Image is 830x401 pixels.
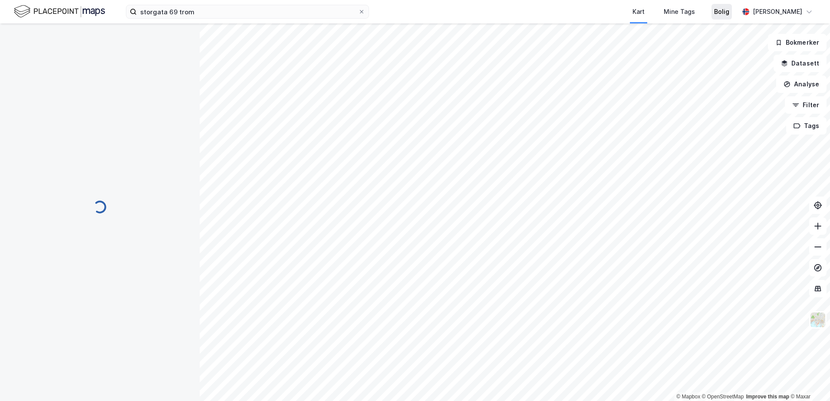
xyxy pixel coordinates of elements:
button: Datasett [774,55,827,72]
div: Mine Tags [664,7,695,17]
button: Tags [786,117,827,135]
img: spinner.a6d8c91a73a9ac5275cf975e30b51cfb.svg [93,200,107,214]
a: Improve this map [746,394,789,400]
img: Z [810,312,826,328]
button: Bokmerker [768,34,827,51]
img: logo.f888ab2527a4732fd821a326f86c7f29.svg [14,4,105,19]
button: Filter [785,96,827,114]
a: Mapbox [676,394,700,400]
div: Kart [632,7,645,17]
div: Bolig [714,7,729,17]
iframe: Chat Widget [787,359,830,401]
button: Analyse [776,76,827,93]
div: [PERSON_NAME] [753,7,802,17]
a: OpenStreetMap [702,394,744,400]
input: Søk på adresse, matrikkel, gårdeiere, leietakere eller personer [137,5,358,18]
div: Kontrollprogram for chat [787,359,830,401]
